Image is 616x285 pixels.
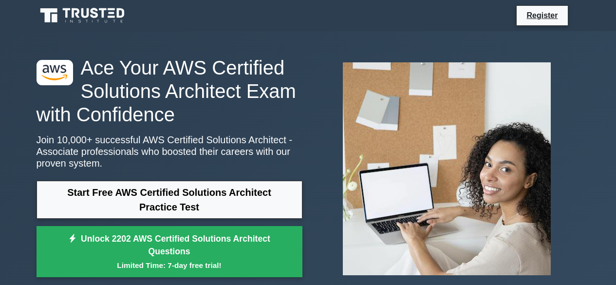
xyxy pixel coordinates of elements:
[37,181,302,219] a: Start Free AWS Certified Solutions Architect Practice Test
[37,134,302,169] p: Join 10,000+ successful AWS Certified Solutions Architect - Associate professionals who boosted t...
[49,260,290,271] small: Limited Time: 7-day free trial!
[521,9,563,21] a: Register
[37,56,302,126] h1: Ace Your AWS Certified Solutions Architect Exam with Confidence
[37,226,302,278] a: Unlock 2202 AWS Certified Solutions Architect QuestionsLimited Time: 7-day free trial!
